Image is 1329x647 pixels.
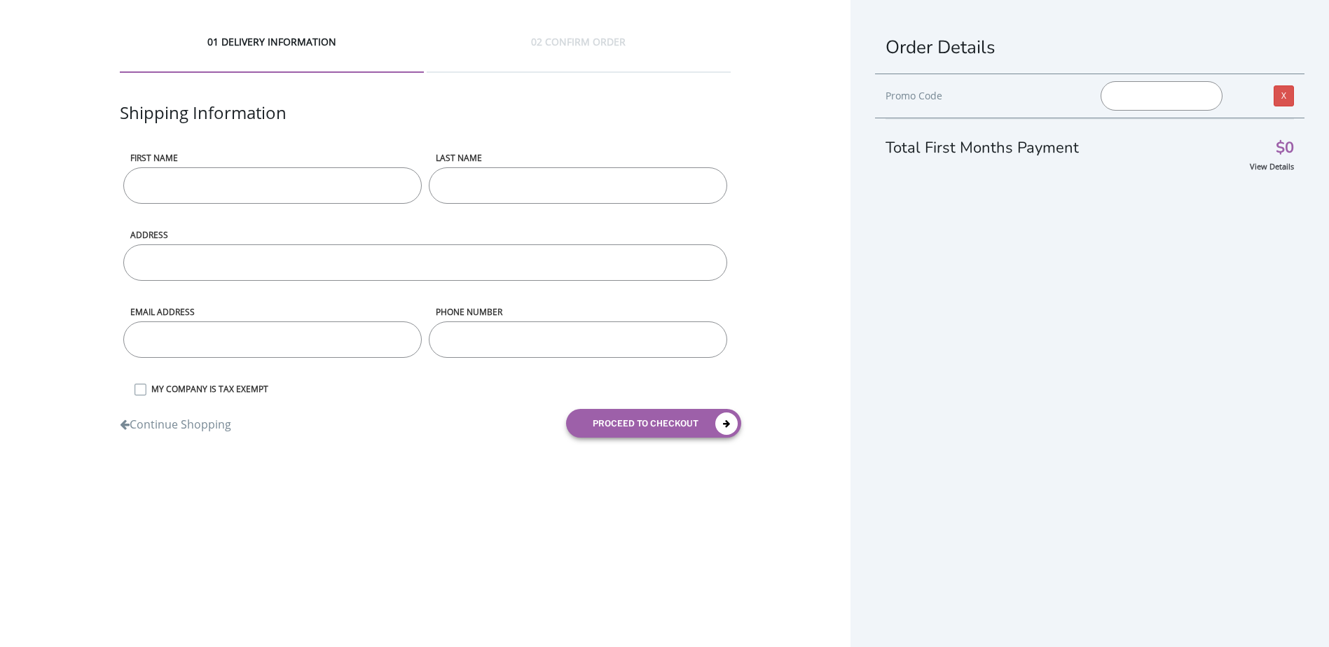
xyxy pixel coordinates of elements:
[886,35,1294,60] h1: Order Details
[427,35,731,73] div: 02 CONFIRM ORDER
[120,410,231,433] a: Continue Shopping
[1250,161,1294,172] a: View Details
[429,152,727,164] label: LAST NAME
[123,152,422,164] label: First name
[1276,141,1294,155] span: $0
[429,306,727,318] label: phone number
[886,88,1079,104] div: Promo Code
[123,306,422,318] label: Email address
[1274,85,1294,106] a: X
[120,101,731,152] div: Shipping Information
[144,383,731,395] label: MY COMPANY IS TAX EXEMPT
[886,118,1294,159] div: Total First Months Payment
[120,35,424,73] div: 01 DELIVERY INFORMATION
[566,409,741,438] button: proceed to checkout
